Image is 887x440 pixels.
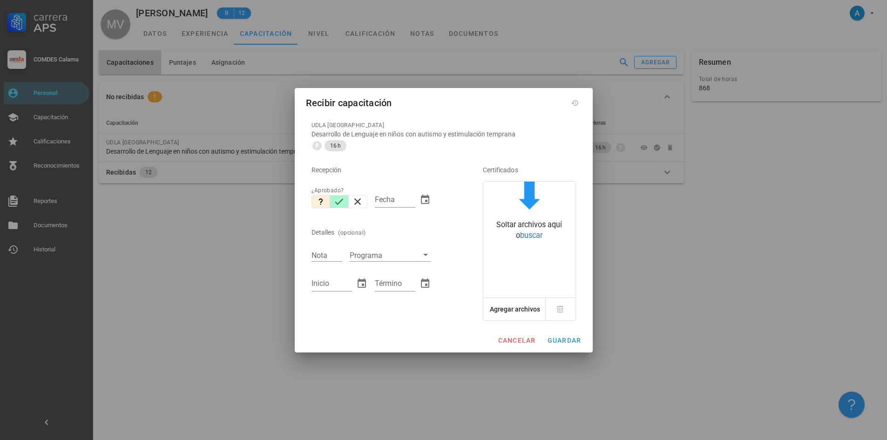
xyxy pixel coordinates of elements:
div: Detalles [311,221,335,244]
div: ¿Aprobado? [311,186,368,195]
div: Desarrollo de Lenguaje en niños con autismo y estimulación temprana [311,130,576,138]
div: Recepción [311,159,457,181]
span: 16 h [330,140,341,151]
span: cancelar [497,337,535,344]
span: guardar [547,337,582,344]
span: UDLA [GEOGRAPHIC_DATA] [311,122,385,129]
button: guardar [543,332,585,349]
button: cancelar [494,332,539,349]
button: Agregar archivos [483,298,546,320]
div: Recibir capacitación [306,95,392,110]
button: Agregar archivos [488,298,542,320]
span: buscar [520,231,542,240]
button: Soltar archivos aquí obuscar [483,182,576,244]
div: Soltar archivos aquí o [483,220,576,241]
div: (opcional) [338,228,366,237]
div: Certificados [483,159,576,181]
